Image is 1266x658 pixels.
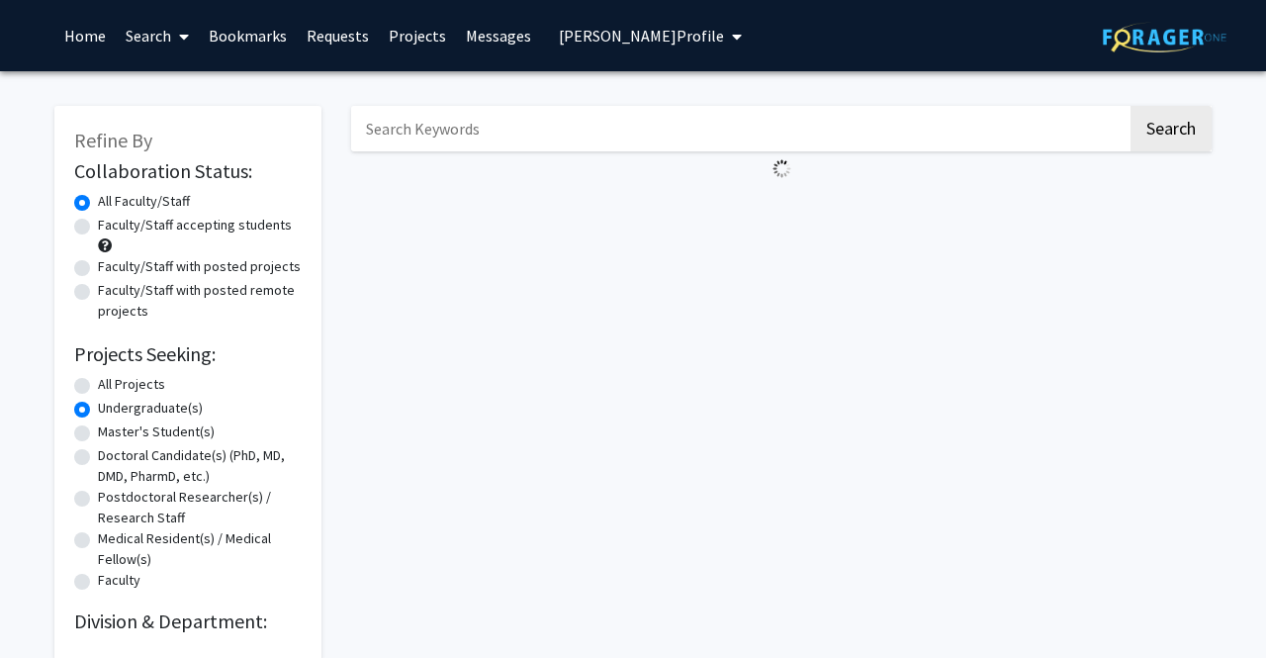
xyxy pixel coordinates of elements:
label: All Faculty/Staff [98,191,190,212]
a: Search [116,1,199,70]
h2: Projects Seeking: [74,342,302,366]
label: Faculty/Staff with posted projects [98,256,301,277]
img: ForagerOne Logo [1103,22,1226,52]
label: Master's Student(s) [98,422,215,442]
nav: Page navigation [351,186,1212,232]
label: Medical Resident(s) / Medical Fellow(s) [98,528,302,570]
span: [PERSON_NAME] Profile [559,26,724,46]
label: Undergraduate(s) [98,398,203,419]
a: Projects [379,1,456,70]
label: All Projects [98,374,165,395]
a: Messages [456,1,541,70]
h2: Collaboration Status: [74,159,302,183]
label: Faculty/Staff accepting students [98,215,292,235]
h2: Division & Department: [74,610,302,633]
a: Requests [297,1,379,70]
a: Home [54,1,116,70]
label: Faculty [98,570,140,591]
button: Search [1130,106,1212,151]
span: Refine By [74,128,152,152]
a: Bookmarks [199,1,297,70]
label: Faculty/Staff with posted remote projects [98,280,302,322]
label: Doctoral Candidate(s) (PhD, MD, DMD, PharmD, etc.) [98,445,302,487]
input: Search Keywords [351,106,1128,151]
img: Loading [765,151,799,186]
label: Postdoctoral Researcher(s) / Research Staff [98,487,302,528]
